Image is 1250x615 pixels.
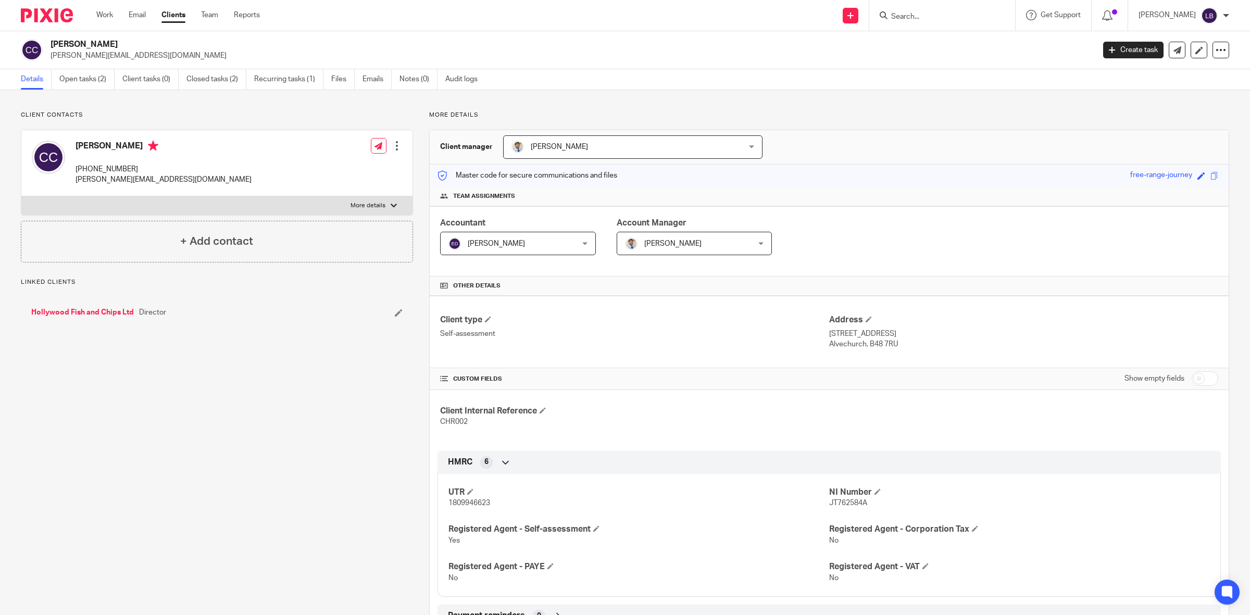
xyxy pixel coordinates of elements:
span: JT762584A [829,499,867,507]
h4: Client Internal Reference [440,406,829,417]
img: 1693835698283.jfif [625,237,637,250]
span: Account Manager [617,219,686,227]
p: Alvechurch, B48 7RU [829,339,1218,349]
a: Emails [362,69,392,90]
p: [PERSON_NAME][EMAIL_ADDRESS][DOMAIN_NAME] [76,174,252,185]
h4: + Add contact [180,233,253,249]
h4: Registered Agent - VAT [829,561,1210,572]
span: Yes [448,537,460,544]
span: 6 [484,457,489,467]
label: Show empty fields [1124,373,1184,384]
h4: UTR [448,487,829,498]
a: Create task [1103,42,1164,58]
h4: Registered Agent - Corporation Tax [829,524,1210,535]
a: Email [129,10,146,20]
span: No [829,574,839,582]
h4: Address [829,315,1218,325]
p: [STREET_ADDRESS] [829,329,1218,339]
a: Details [21,69,52,90]
p: [PERSON_NAME] [1139,10,1196,20]
p: [PHONE_NUMBER] [76,164,252,174]
div: free-range-journey [1130,170,1192,182]
span: Other details [453,282,501,290]
a: Recurring tasks (1) [254,69,323,90]
h4: [PERSON_NAME] [76,141,252,154]
span: [PERSON_NAME] [468,240,525,247]
a: Client tasks (0) [122,69,179,90]
a: Work [96,10,113,20]
span: [PERSON_NAME] [531,143,588,150]
p: Self-assessment [440,329,829,339]
span: Team assignments [453,192,515,200]
a: Notes (0) [399,69,438,90]
span: [PERSON_NAME] [644,240,702,247]
span: 1809946623 [448,499,490,507]
img: svg%3E [32,141,65,174]
span: CHR002 [440,418,468,425]
p: Linked clients [21,278,413,286]
h4: Registered Agent - Self-assessment [448,524,829,535]
h4: NI Number [829,487,1210,498]
a: Clients [161,10,185,20]
h2: [PERSON_NAME] [51,39,880,50]
span: Accountant [440,219,485,227]
h3: Client manager [440,142,493,152]
img: svg%3E [21,39,43,61]
a: Closed tasks (2) [186,69,246,90]
h4: Client type [440,315,829,325]
img: Pixie [21,8,73,22]
a: Team [201,10,218,20]
span: No [448,574,458,582]
p: More details [429,111,1229,119]
span: Director [139,307,166,318]
input: Search [890,12,984,22]
i: Primary [148,141,158,151]
a: Files [331,69,355,90]
p: More details [351,202,385,210]
span: No [829,537,839,544]
h4: CUSTOM FIELDS [440,375,829,383]
span: HMRC [448,457,472,468]
img: svg%3E [1201,7,1218,24]
a: Audit logs [445,69,485,90]
p: Client contacts [21,111,413,119]
a: Reports [234,10,260,20]
img: svg%3E [448,237,461,250]
img: 1693835698283.jfif [511,141,524,153]
p: Master code for secure communications and files [438,170,617,181]
a: Open tasks (2) [59,69,115,90]
h4: Registered Agent - PAYE [448,561,829,572]
a: Hollywood Fish and Chips Ltd [31,307,134,318]
span: Get Support [1041,11,1081,19]
p: [PERSON_NAME][EMAIL_ADDRESS][DOMAIN_NAME] [51,51,1087,61]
